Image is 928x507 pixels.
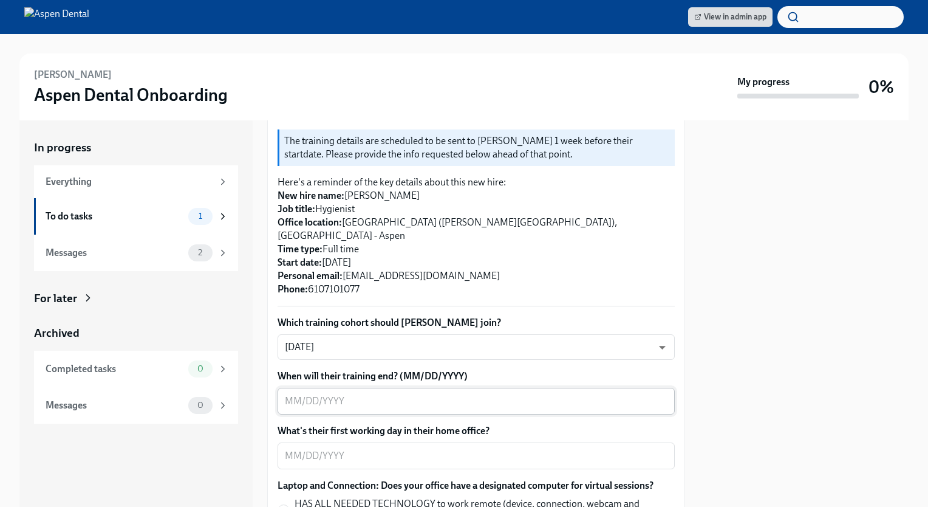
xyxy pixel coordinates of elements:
strong: Start date: [278,257,322,268]
strong: Job title: [278,203,315,215]
strong: Phone: [278,283,308,295]
span: 0 [190,401,211,410]
div: Completed tasks [46,362,183,376]
label: What's their first working day in their home office? [278,424,675,438]
strong: My progress [737,75,790,89]
div: Messages [46,399,183,412]
h3: 0% [868,76,894,98]
span: 0 [190,364,211,373]
span: 1 [191,212,210,221]
h3: Aspen Dental Onboarding [34,84,228,106]
a: Everything [34,165,238,198]
img: Aspen Dental [24,7,89,27]
div: To do tasks [46,210,183,223]
a: Messages2 [34,235,238,271]
a: Messages0 [34,387,238,424]
label: Laptop and Connection: Does your office have a designated computer for virtual sessions? [278,479,675,492]
a: In progress [34,140,238,156]
label: Which training cohort should [PERSON_NAME] join? [278,316,675,329]
span: 2 [191,248,210,257]
span: View in admin app [694,11,766,23]
strong: New hire name: [278,190,344,201]
p: The training details are scheduled to be sent to [PERSON_NAME] 1 week before their startdate. Ple... [284,134,670,161]
div: Everything [46,175,213,188]
h6: [PERSON_NAME] [34,68,112,81]
strong: Time type: [278,243,322,255]
a: Archived [34,325,238,341]
a: To do tasks1 [34,198,238,235]
label: When will their training end? (MM/DD/YYYY) [278,370,675,383]
a: Completed tasks0 [34,351,238,387]
div: For later [34,291,77,306]
a: View in admin app [688,7,773,27]
div: [DATE] [278,334,675,360]
strong: Personal email: [278,270,343,281]
div: Messages [46,246,183,260]
a: For later [34,291,238,306]
p: Here's a reminder of the key details about this new hire: [PERSON_NAME] Hygienist [GEOGRAPHIC_DAT... [278,176,675,296]
strong: Office location: [278,216,342,228]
